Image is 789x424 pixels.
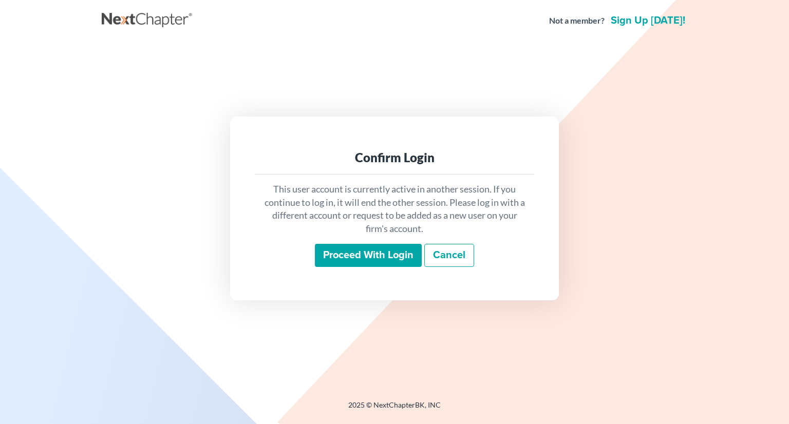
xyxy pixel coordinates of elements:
[263,183,526,236] p: This user account is currently active in another session. If you continue to log in, it will end ...
[609,15,687,26] a: Sign up [DATE]!
[549,15,605,27] strong: Not a member?
[424,244,474,267] a: Cancel
[263,149,526,166] div: Confirm Login
[102,400,687,418] div: 2025 © NextChapterBK, INC
[315,244,422,267] input: Proceed with login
